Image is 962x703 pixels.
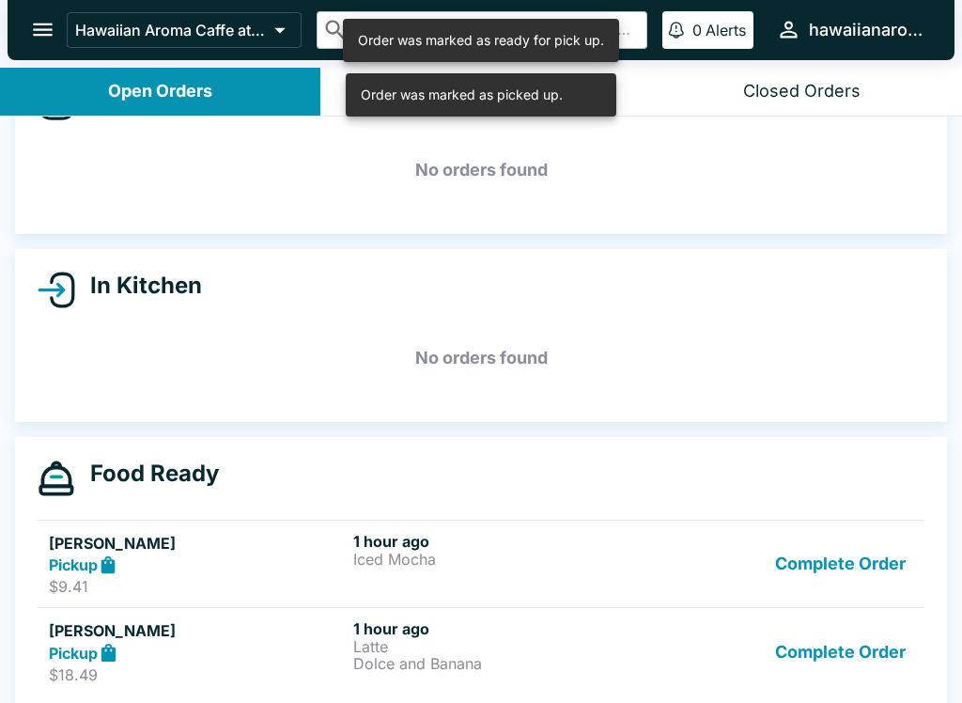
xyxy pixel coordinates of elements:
p: 0 [692,21,702,39]
strong: Pickup [49,555,98,574]
a: [PERSON_NAME]Pickup$9.411 hour agoIced MochaComplete Order [38,520,924,608]
h5: No orders found [38,324,924,392]
h5: [PERSON_NAME] [49,619,346,642]
div: Open Orders [108,81,212,102]
h6: 1 hour ago [353,619,650,638]
button: open drawer [19,6,67,54]
p: Alerts [706,21,746,39]
p: Hawaiian Aroma Caffe at The [GEOGRAPHIC_DATA] [75,21,267,39]
div: hawaiianaromacaffeilikai [809,19,924,41]
h4: In Kitchen [75,272,202,300]
p: Latte [353,638,650,655]
p: Dolce and Banana [353,655,650,672]
button: Hawaiian Aroma Caffe at The [GEOGRAPHIC_DATA] [67,12,302,48]
div: Closed Orders [743,81,861,102]
h6: 1 hour ago [353,532,650,551]
div: Order was marked as ready for pick up. [358,24,604,56]
p: $18.49 [49,665,346,684]
button: Complete Order [768,619,913,684]
button: Complete Order [768,532,913,597]
strong: Pickup [49,644,98,663]
h5: [PERSON_NAME] [49,532,346,555]
button: hawaiianaromacaffeilikai [768,9,932,50]
h5: No orders found [38,136,924,204]
div: Order was marked as picked up. [361,79,563,111]
p: Iced Mocha [353,551,650,568]
h4: Food Ready [75,460,219,488]
a: [PERSON_NAME]Pickup$18.491 hour agoLatteDolce and BananaComplete Order [38,607,924,695]
p: $9.41 [49,577,346,596]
